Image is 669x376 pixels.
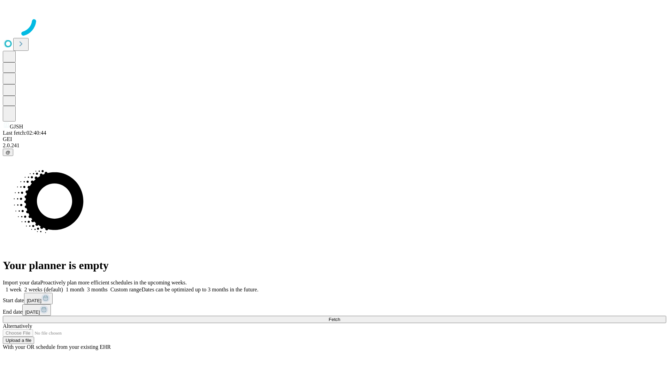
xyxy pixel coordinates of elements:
[87,287,108,292] span: 3 months
[329,317,340,322] span: Fetch
[66,287,84,292] span: 1 month
[3,293,666,304] div: Start date
[141,287,258,292] span: Dates can be optimized up to 3 months in the future.
[27,298,41,303] span: [DATE]
[24,287,63,292] span: 2 weeks (default)
[40,280,187,285] span: Proactively plan more efficient schedules in the upcoming weeks.
[3,149,13,156] button: @
[3,344,111,350] span: With your OR schedule from your existing EHR
[3,337,34,344] button: Upload a file
[6,150,10,155] span: @
[110,287,141,292] span: Custom range
[3,316,666,323] button: Fetch
[22,304,51,316] button: [DATE]
[6,287,22,292] span: 1 week
[3,280,40,285] span: Import your data
[3,136,666,142] div: GEI
[3,142,666,149] div: 2.0.241
[25,310,40,315] span: [DATE]
[10,124,23,130] span: GJSH
[3,130,46,136] span: Last fetch: 02:40:44
[3,323,32,329] span: Alternatively
[24,293,53,304] button: [DATE]
[3,259,666,272] h1: Your planner is empty
[3,304,666,316] div: End date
